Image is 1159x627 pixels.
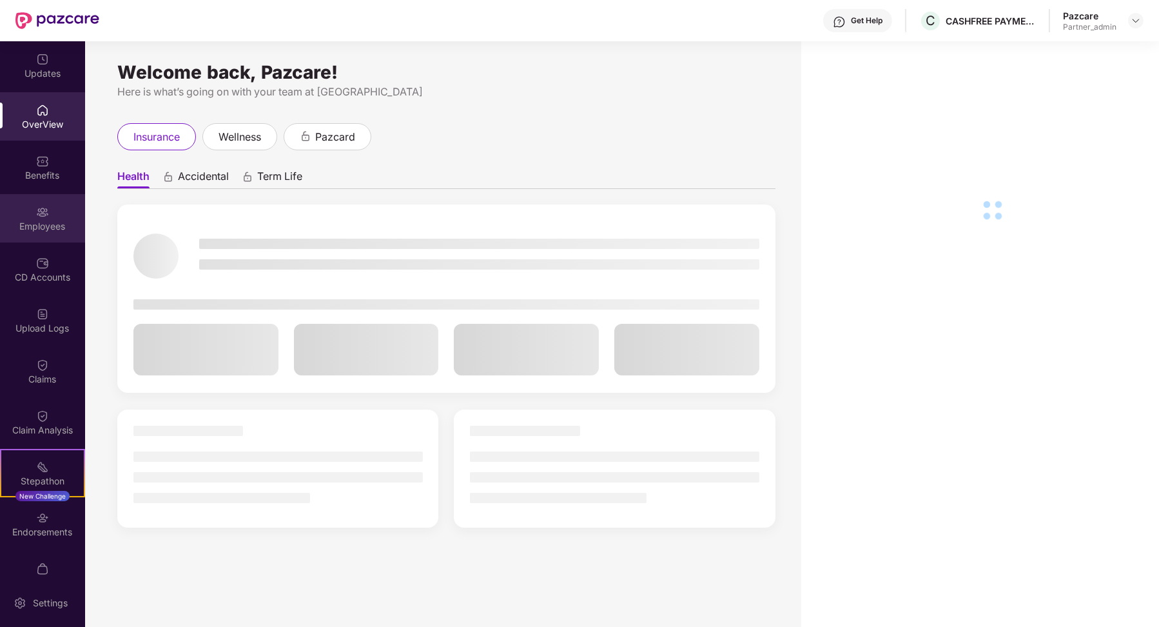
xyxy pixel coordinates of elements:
div: Pazcare [1063,10,1116,22]
img: svg+xml;base64,PHN2ZyBpZD0iTXlfT3JkZXJzIiBkYXRhLW5hbWU9Ik15IE9yZGVycyIgeG1sbnM9Imh0dHA6Ly93d3cudz... [36,562,49,575]
img: svg+xml;base64,PHN2ZyBpZD0iQ2xhaW0iIHhtbG5zPSJodHRwOi8vd3d3LnczLm9yZy8yMDAwL3N2ZyIgd2lkdGg9IjIwIi... [36,410,49,423]
img: svg+xml;base64,PHN2ZyBpZD0iVXBsb2FkX0xvZ3MiIGRhdGEtbmFtZT0iVXBsb2FkIExvZ3MiIHhtbG5zPSJodHRwOi8vd3... [36,308,49,321]
img: svg+xml;base64,PHN2ZyBpZD0iU2V0dGluZy0yMHgyMCIgeG1sbnM9Imh0dHA6Ly93d3cudzMub3JnLzIwMDAvc3ZnIiB3aW... [14,597,26,610]
img: svg+xml;base64,PHN2ZyBpZD0iSGVscC0zMngzMiIgeG1sbnM9Imh0dHA6Ly93d3cudzMub3JnLzIwMDAvc3ZnIiB3aWR0aD... [833,15,846,28]
img: svg+xml;base64,PHN2ZyBpZD0iRHJvcGRvd24tMzJ4MzIiIHhtbG5zPSJodHRwOi8vd3d3LnczLm9yZy8yMDAwL3N2ZyIgd2... [1131,15,1141,26]
span: wellness [219,129,261,145]
span: insurance [133,129,180,145]
img: svg+xml;base64,PHN2ZyB4bWxucz0iaHR0cDovL3d3dy53My5vcmcvMjAwMC9zdmciIHdpZHRoPSIyMSIgaGVpZ2h0PSIyMC... [36,461,49,473]
span: C [926,13,935,28]
img: svg+xml;base64,PHN2ZyBpZD0iRW5kb3JzZW1lbnRzIiB4bWxucz0iaHR0cDovL3d3dy53My5vcmcvMjAwMC9zdmciIHdpZH... [36,512,49,524]
span: Health [117,170,150,188]
div: New Challenge [15,491,70,501]
span: Accidental [178,170,229,188]
div: Partner_admin [1063,22,1116,32]
img: svg+xml;base64,PHN2ZyBpZD0iRW1wbG95ZWVzIiB4bWxucz0iaHR0cDovL3d3dy53My5vcmcvMjAwMC9zdmciIHdpZHRoPS... [36,206,49,219]
img: svg+xml;base64,PHN2ZyBpZD0iSG9tZSIgeG1sbnM9Imh0dHA6Ly93d3cudzMub3JnLzIwMDAvc3ZnIiB3aWR0aD0iMjAiIG... [36,104,49,117]
span: pazcard [315,129,355,145]
img: svg+xml;base64,PHN2ZyBpZD0iVXBkYXRlZCIgeG1sbnM9Imh0dHA6Ly93d3cudzMub3JnLzIwMDAvc3ZnIiB3aWR0aD0iMj... [36,53,49,66]
span: Term Life [257,170,302,188]
div: Get Help [851,15,882,26]
img: svg+xml;base64,PHN2ZyBpZD0iQ2xhaW0iIHhtbG5zPSJodHRwOi8vd3d3LnczLm9yZy8yMDAwL3N2ZyIgd2lkdGg9IjIwIi... [36,359,49,372]
img: svg+xml;base64,PHN2ZyBpZD0iQmVuZWZpdHMiIHhtbG5zPSJodHRwOi8vd3d3LnczLm9yZy8yMDAwL3N2ZyIgd2lkdGg9Ij... [36,155,49,168]
div: Settings [29,597,72,610]
div: Here is what’s going on with your team at [GEOGRAPHIC_DATA] [117,84,775,100]
div: animation [300,130,311,142]
div: Stepathon [1,475,84,488]
img: svg+xml;base64,PHN2ZyBpZD0iQ0RfQWNjb3VudHMiIGRhdGEtbmFtZT0iQ0QgQWNjb3VudHMiIHhtbG5zPSJodHRwOi8vd3... [36,257,49,270]
div: animation [162,171,174,183]
img: New Pazcare Logo [15,12,99,29]
div: CASHFREE PAYMENTS INDIA PVT. LTD. [946,15,1036,27]
div: animation [242,171,253,183]
div: Welcome back, Pazcare! [117,67,775,77]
